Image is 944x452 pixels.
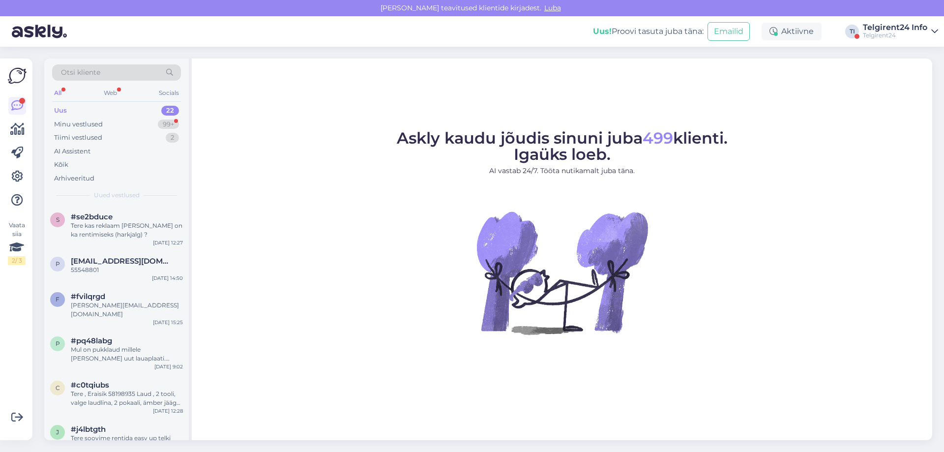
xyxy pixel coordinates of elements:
a: Telgirent24 InfoTelgirent24 [863,24,938,39]
div: Web [102,87,119,99]
div: 2 / 3 [8,256,26,265]
span: Luba [541,3,564,12]
div: Tere , Eraisik 58198935 Laud , 2 tooli, valge laudlina, 2 pokaali, ämber jääga, 2 taldrikud sushi... [71,390,183,407]
p: AI vastab 24/7. Tööta nutikamalt juba täna. [397,166,728,176]
div: [DATE] 12:28 [153,407,183,415]
span: Askly kaudu jõudis sinuni juba klienti. Igaüks loeb. [397,128,728,164]
span: p [56,340,60,347]
span: Otsi kliente [61,67,100,78]
div: Tere soovime rentida easy up telki 3X4. Üritus on 7.06 [GEOGRAPHIC_DATA] . [71,434,183,452]
button: Emailid [708,22,750,41]
div: TI [845,25,859,38]
span: #pq48labg [71,336,112,345]
span: c [56,384,60,392]
div: 2 [166,133,179,143]
div: [DATE] 15:25 [153,319,183,326]
div: Socials [157,87,181,99]
div: 99+ [158,120,179,129]
div: Telgirent24 Info [863,24,927,31]
div: Aktiivne [762,23,822,40]
span: #c0tqiubs [71,381,109,390]
span: Uued vestlused [94,191,140,200]
b: Uus! [593,27,612,36]
span: #fvilqrgd [71,292,105,301]
div: Vaata siia [8,221,26,265]
span: #se2bduce [71,212,113,221]
div: Telgirent24 [863,31,927,39]
div: [DATE] 12:27 [153,239,183,246]
span: pisnenkoo@gmail.com [71,257,173,266]
div: Minu vestlused [54,120,103,129]
div: Kõik [54,160,68,170]
div: Uus [54,106,67,116]
div: Proovi tasuta juba täna: [593,26,704,37]
img: No Chat active [473,184,650,361]
div: Tiimi vestlused [54,133,102,143]
div: AI Assistent [54,147,90,156]
div: Arhiveeritud [54,174,94,183]
div: 22 [161,106,179,116]
div: All [52,87,63,99]
span: 499 [643,128,673,148]
span: f [56,296,59,303]
span: #j4lbtgth [71,425,106,434]
img: Askly Logo [8,66,27,85]
span: s [56,216,59,223]
div: [DATE] 9:02 [154,363,183,370]
div: [DATE] 14:50 [152,274,183,282]
span: j [56,428,59,436]
div: Mul on pukklaud millele [PERSON_NAME] uut lauaplaati. 80cm läbimõõt. Sobiks ka kasutatud plaat. [71,345,183,363]
div: [PERSON_NAME][EMAIL_ADDRESS][DOMAIN_NAME] [71,301,183,319]
div: Tere kas reklaam [PERSON_NAME] on ka rentimiseks (harkjalg) ? [71,221,183,239]
span: p [56,260,60,268]
div: 55548801 [71,266,183,274]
